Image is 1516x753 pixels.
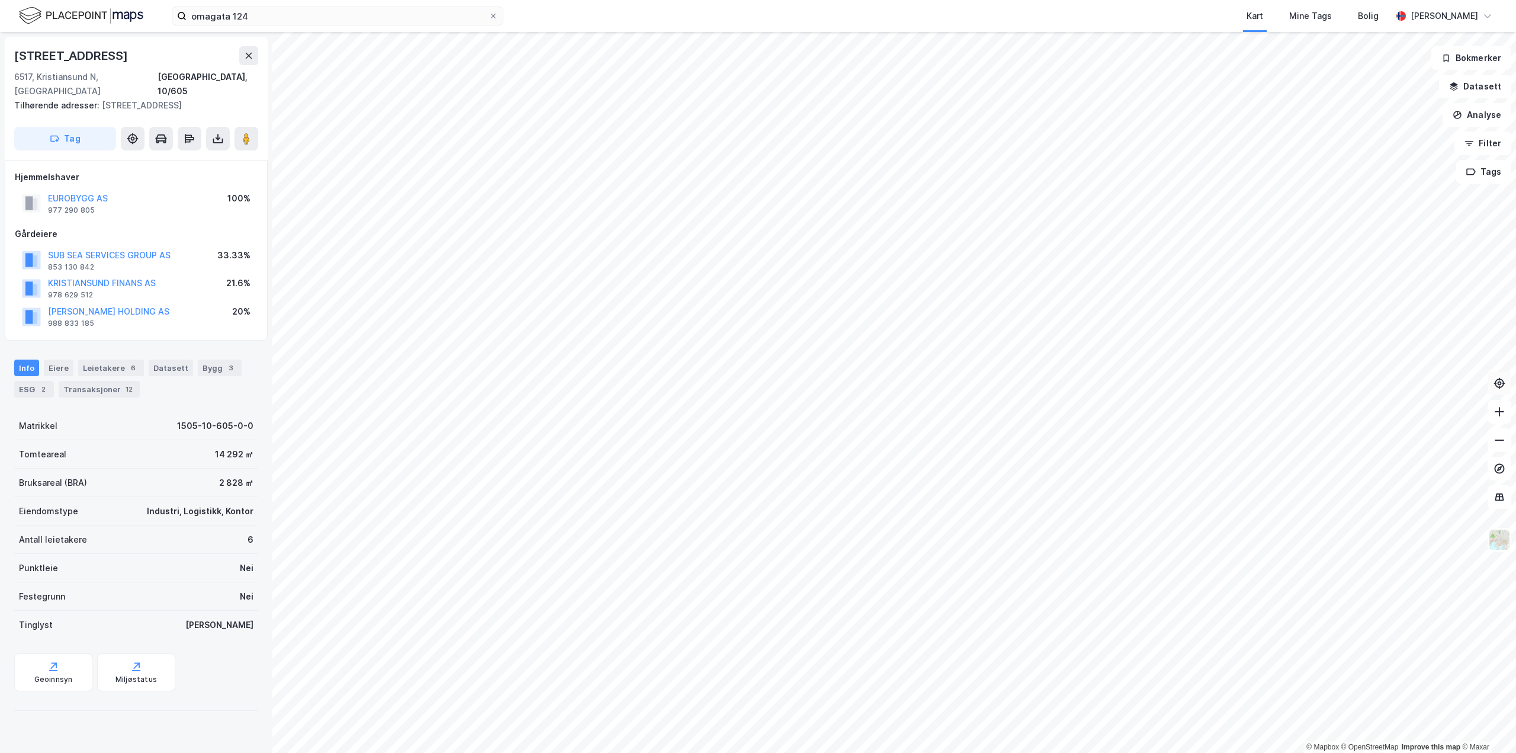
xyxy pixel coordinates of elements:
button: Tags [1456,160,1511,184]
div: Bruksareal (BRA) [19,476,87,490]
div: 2 [37,383,49,395]
a: Improve this map [1402,743,1460,751]
div: Nei [240,561,253,575]
div: [STREET_ADDRESS] [14,46,130,65]
div: 977 290 805 [48,206,95,215]
button: Analyse [1443,103,1511,127]
div: Industri, Logistikk, Kontor [147,504,253,518]
a: OpenStreetMap [1341,743,1399,751]
div: 33.33% [217,248,250,262]
div: 6517, Kristiansund N, [GEOGRAPHIC_DATA] [14,70,158,98]
div: Miljøstatus [115,675,157,684]
div: Transaksjoner [59,381,140,398]
div: ESG [14,381,54,398]
div: Gårdeiere [15,227,258,241]
div: Tinglyst [19,618,53,632]
div: Mine Tags [1289,9,1332,23]
button: Bokmerker [1431,46,1511,70]
div: 6 [127,362,139,374]
div: 100% [227,191,250,206]
div: Festegrunn [19,589,65,604]
div: Tomteareal [19,447,66,462]
div: 3 [225,362,237,374]
div: Punktleie [19,561,58,575]
div: Antall leietakere [19,533,87,547]
input: Søk på adresse, matrikkel, gårdeiere, leietakere eller personer [187,7,489,25]
div: 20% [232,305,250,319]
div: Eiendomstype [19,504,78,518]
div: 988 833 185 [48,319,94,328]
iframe: Chat Widget [1457,696,1516,753]
div: Info [14,360,39,376]
div: Nei [240,589,253,604]
div: 21.6% [226,276,250,290]
div: 2 828 ㎡ [219,476,253,490]
div: Bolig [1358,9,1379,23]
button: Filter [1454,132,1511,155]
div: [PERSON_NAME] [1411,9,1478,23]
div: 6 [248,533,253,547]
a: Mapbox [1306,743,1339,751]
div: Eiere [44,360,73,376]
button: Datasett [1439,75,1511,98]
div: Bygg [198,360,242,376]
div: 1505-10-605-0-0 [177,419,253,433]
div: [GEOGRAPHIC_DATA], 10/605 [158,70,258,98]
div: Geoinnsyn [34,675,73,684]
div: Datasett [149,360,193,376]
div: Leietakere [78,360,144,376]
span: Tilhørende adresser: [14,100,102,110]
div: 14 292 ㎡ [215,447,253,462]
div: Hjemmelshaver [15,170,258,184]
div: [PERSON_NAME] [185,618,253,632]
div: 978 629 512 [48,290,93,300]
div: [STREET_ADDRESS] [14,98,249,113]
img: logo.f888ab2527a4732fd821a326f86c7f29.svg [19,5,143,26]
div: Matrikkel [19,419,57,433]
img: Z [1488,528,1511,551]
div: Kart [1247,9,1263,23]
div: 12 [123,383,135,395]
div: 853 130 842 [48,262,94,272]
button: Tag [14,127,116,150]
